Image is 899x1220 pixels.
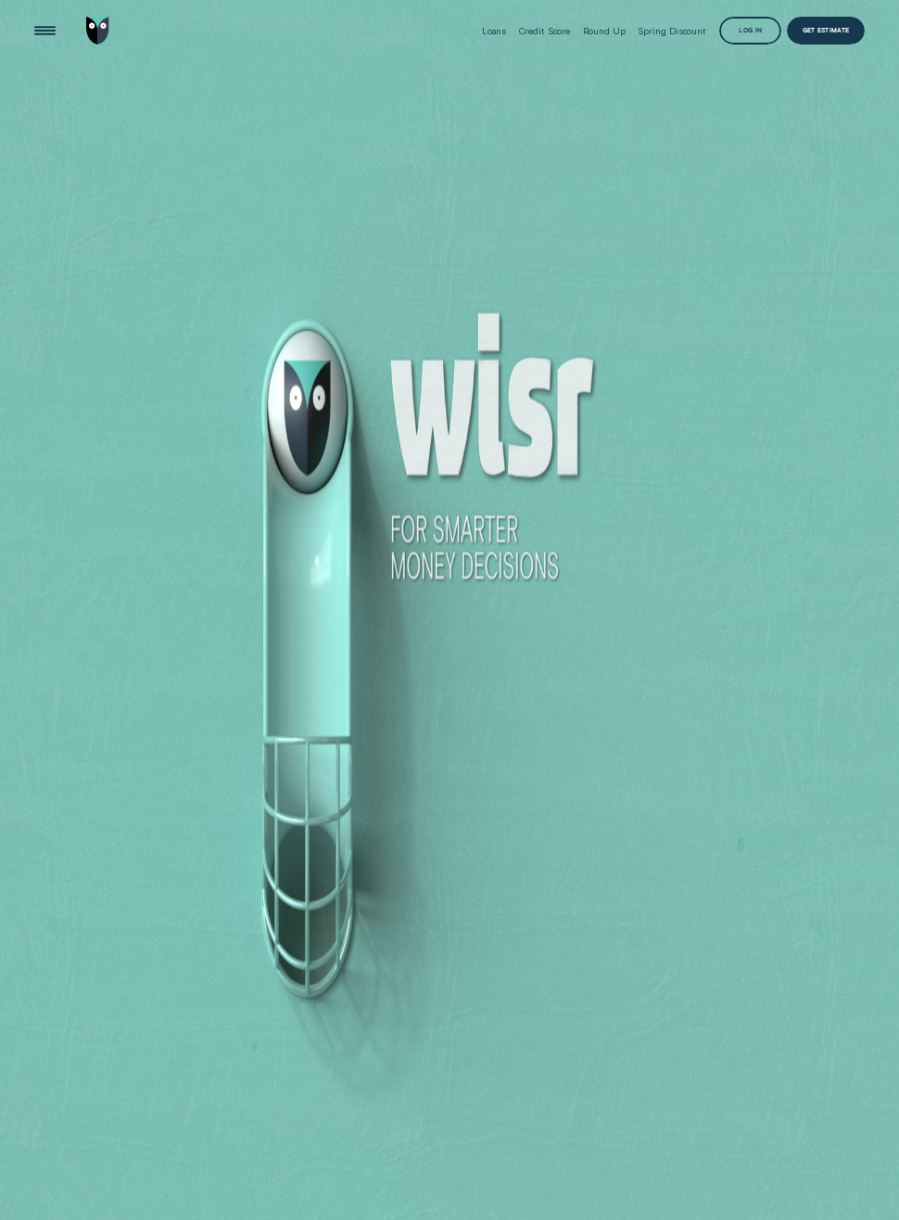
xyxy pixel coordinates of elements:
div: Spring Discount [638,26,706,36]
a: Get Estimate [787,17,865,44]
button: Open Menu [31,17,58,44]
div: Round Up [583,26,625,36]
button: Log in [719,17,781,44]
div: Credit Score [519,26,570,36]
img: Wisr [86,17,109,44]
div: Loans [482,26,507,36]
